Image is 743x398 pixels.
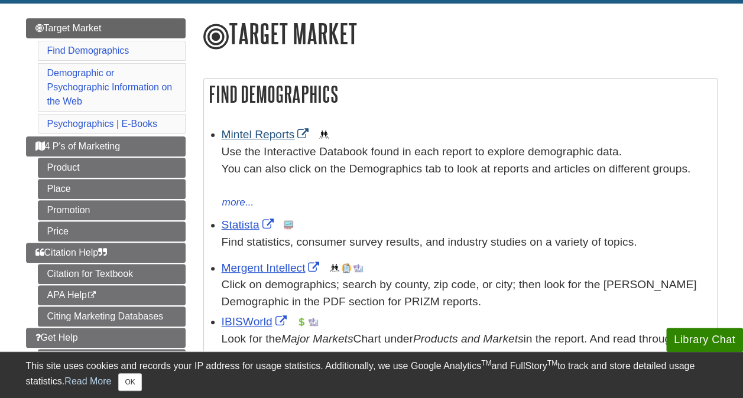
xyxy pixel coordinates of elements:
[353,263,363,273] img: Industry Report
[35,141,121,151] span: 4 P's of Marketing
[38,200,186,220] a: Promotion
[222,276,711,311] div: Click on demographics; search by county, zip code, or city; then look for the [PERSON_NAME] Demog...
[26,243,186,263] a: Citation Help
[203,18,718,51] h1: Target Market
[342,263,351,273] img: Company Information
[47,119,157,129] a: Psychographics | E-Books
[413,332,524,345] i: Products and Markets
[26,18,186,38] a: Target Market
[222,331,711,365] div: Look for the Chart under in the report. And read through the section below the chart.
[64,376,111,386] a: Read More
[222,262,323,274] a: Link opens in new window
[35,23,102,33] span: Target Market
[222,234,711,251] p: Find statistics, consumer survey results, and industry studies on a variety of topics.
[319,130,329,139] img: Demographics
[38,285,186,305] a: APA Help
[35,332,78,342] span: Get Help
[38,158,186,178] a: Product
[204,79,717,110] h2: Find Demographics
[222,194,255,211] button: more...
[38,264,186,284] a: Citation for Textbook
[47,68,173,106] a: Demographic or Psychographic Information on the Web
[38,221,186,242] a: Price
[297,317,306,327] img: Financial Report
[222,128,312,141] a: Link opens in new window
[330,263,339,273] img: Demographics
[309,317,318,327] img: Industry Report
[47,45,129,56] a: Find Demographics
[38,179,186,199] a: Place
[118,373,141,391] button: Close
[26,328,186,348] a: Get Help
[547,359,557,367] sup: TM
[222,315,290,328] a: Link opens in new window
[26,359,718,391] div: This site uses cookies and records your IP address for usage statistics. Additionally, we use Goo...
[87,292,97,299] i: This link opens in a new window
[38,306,186,327] a: Citing Marketing Databases
[222,143,711,194] div: Use the Interactive Databook found in each report to explore demographic data. You can also click...
[38,349,186,383] a: Get Help from [PERSON_NAME]
[222,218,277,231] a: Link opens in new window
[237,350,518,362] i: What’s influencing demand from the industry’s markets?
[35,247,108,257] span: Citation Help
[281,332,353,345] i: Major Markets
[26,136,186,156] a: 4 P's of Marketing
[284,220,293,230] img: Statistics
[666,328,743,352] button: Library Chat
[481,359,491,367] sup: TM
